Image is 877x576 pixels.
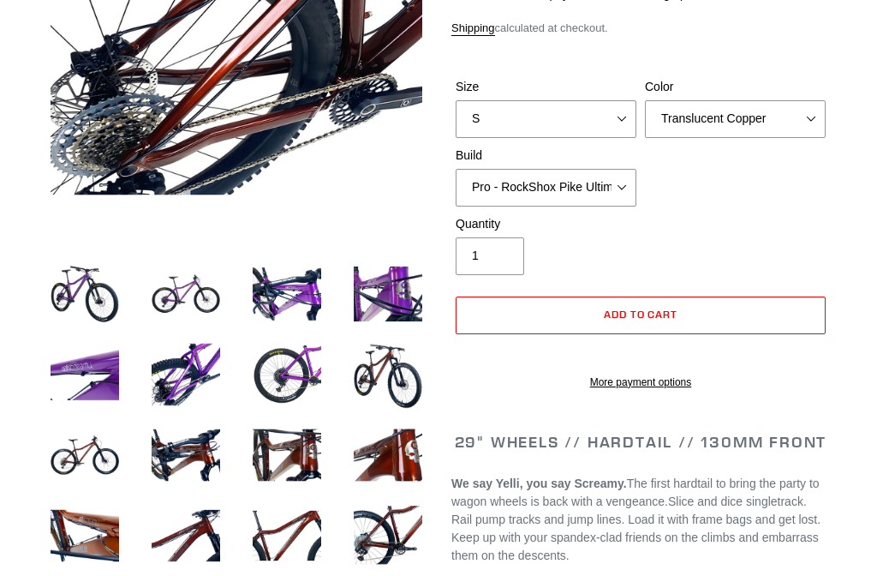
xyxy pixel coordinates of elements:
p: Slice and dice singletrack. Rail pump tracks and jump lines. Load it with frame bags and get lost... [451,475,830,565]
img: Load image into Gallery viewer, YELLI SCREAMY - Complete Bike [47,256,122,332]
div: calculated at checkout. [451,20,830,37]
img: Load image into Gallery viewer, YELLI SCREAMY - Complete Bike [350,337,426,412]
b: We say Yelli, you say Screamy. [451,477,627,490]
img: Load image into Gallery viewer, YELLI SCREAMY - Complete Bike [350,417,426,493]
img: Load image into Gallery viewer, YELLI SCREAMY - Complete Bike [47,337,122,412]
img: Load image into Gallery viewer, YELLI SCREAMY - Complete Bike [350,498,426,573]
img: Load image into Gallery viewer, YELLI SCREAMY - Complete Bike [350,256,426,332]
img: Load image into Gallery viewer, YELLI SCREAMY - Complete Bike [249,256,325,332]
label: Build [456,147,636,165]
img: Load image into Gallery viewer, YELLI SCREAMY - Complete Bike [47,417,122,493]
label: Color [645,78,826,96]
img: Load image into Gallery viewer, YELLI SCREAMY - Complete Bike [249,417,325,493]
span: The first hardtail to bring the party to wagon wheels is back with a vengeance. [451,477,820,508]
img: Load image into Gallery viewer, YELLI SCREAMY - Complete Bike [148,417,224,493]
span: 29" WHEELS // HARDTAIL // 130MM FRONT [455,432,827,452]
label: Size [456,78,636,96]
a: More payment options [456,375,826,390]
img: Load image into Gallery viewer, YELLI SCREAMY - Complete Bike [148,337,224,412]
img: Load image into Gallery viewer, YELLI SCREAMY - Complete Bike [148,498,224,573]
span: Add to cart [604,308,678,321]
label: Quantity [456,215,636,233]
img: Load image into Gallery viewer, YELLI SCREAMY - Complete Bike [249,337,325,412]
a: Shipping [451,21,495,36]
img: Load image into Gallery viewer, YELLI SCREAMY - Complete Bike [148,256,224,332]
img: Load image into Gallery viewer, YELLI SCREAMY - Complete Bike [249,498,325,573]
img: Load image into Gallery viewer, YELLI SCREAMY - Complete Bike [47,498,122,573]
button: Add to cart [456,297,826,334]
